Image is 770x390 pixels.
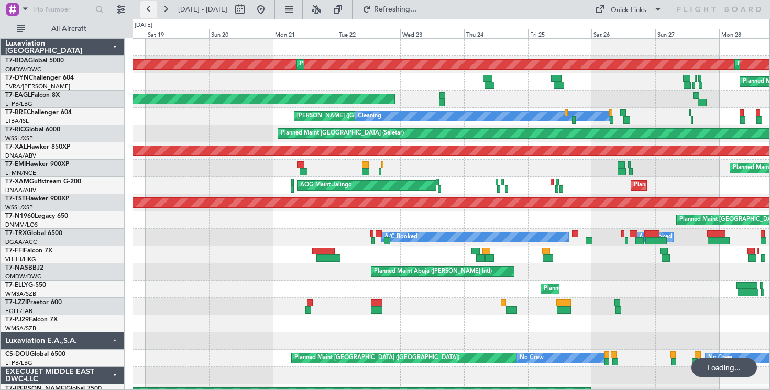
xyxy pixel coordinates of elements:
[5,248,52,254] a: T7-FFIFalcon 7X
[337,29,401,38] div: Tue 22
[520,350,544,366] div: No Crew
[5,196,69,202] a: T7-TSTHawker 900XP
[5,144,27,150] span: T7-XAL
[5,179,81,185] a: T7-XAMGulfstream G-200
[5,273,41,281] a: OMDW/DWC
[5,325,36,332] a: WMSA/SZB
[135,21,152,30] div: [DATE]
[373,6,417,13] span: Refreshing...
[273,29,337,38] div: Mon 21
[5,127,60,133] a: T7-RICGlobal 6000
[5,135,33,142] a: WSSL/XSP
[528,29,592,38] div: Fri 25
[400,29,464,38] div: Wed 23
[209,29,273,38] div: Sun 20
[5,238,37,246] a: DGAA/ACC
[634,177,752,193] div: Planned Maint Abuja ([PERSON_NAME] Intl)
[5,230,62,237] a: T7-TRXGlobal 6500
[5,317,58,323] a: T7-PJ29Falcon 7X
[5,161,26,168] span: T7-EMI
[5,75,29,81] span: T7-DYN
[300,57,403,72] div: Planned Maint Dubai (Al Maktoum Intl)
[691,358,757,377] div: Loading...
[27,25,111,32] span: All Aircraft
[5,351,65,358] a: CS-DOUGlobal 6500
[374,264,492,280] div: Planned Maint Abuja ([PERSON_NAME] Intl)
[5,65,41,73] a: OMDW/DWC
[12,20,114,37] button: All Aircraft
[32,2,92,17] input: Trip Number
[5,75,74,81] a: T7-DYNChallenger 604
[464,29,528,38] div: Thu 24
[5,204,33,211] a: WSSL/XSP
[5,307,32,315] a: EGLF/FAB
[5,351,30,358] span: CS-DOU
[178,5,227,14] span: [DATE] - [DATE]
[5,92,31,98] span: T7-EAGL
[146,29,210,38] div: Sat 19
[5,196,26,202] span: T7-TST
[5,58,28,64] span: T7-BDA
[5,109,27,116] span: T7-BRE
[5,265,28,271] span: T7-NAS
[358,1,421,18] button: Refreshing...
[5,213,68,219] a: T7-N1960Legacy 650
[5,179,29,185] span: T7-XAM
[5,100,32,108] a: LFPB/LBG
[590,1,667,18] button: Quick Links
[5,282,28,288] span: T7-ELLY
[611,5,646,16] div: Quick Links
[5,265,43,271] a: T7-NASBBJ2
[5,299,62,306] a: T7-LZZIPraetor 600
[5,317,29,323] span: T7-PJ29
[5,117,29,125] a: LTBA/ISL
[591,29,655,38] div: Sat 26
[294,350,459,366] div: Planned Maint [GEOGRAPHIC_DATA] ([GEOGRAPHIC_DATA])
[5,58,64,64] a: T7-BDAGlobal 5000
[5,282,46,288] a: T7-ELLYG-550
[5,144,70,150] a: T7-XALHawker 850XP
[300,177,352,193] div: AOG Maint Jalingo
[5,186,36,194] a: DNAA/ABV
[384,229,417,245] div: A/C Booked
[5,152,36,160] a: DNAA/ABV
[358,108,381,124] div: Cleaning
[5,230,27,237] span: T7-TRX
[281,126,404,141] div: Planned Maint [GEOGRAPHIC_DATA] (Seletar)
[5,109,72,116] a: T7-BREChallenger 604
[5,83,70,91] a: EVRA/[PERSON_NAME]
[5,92,60,98] a: T7-EAGLFalcon 8X
[5,290,36,298] a: WMSA/SZB
[5,255,36,263] a: VHHH/HKG
[5,169,36,177] a: LFMN/NCE
[5,221,38,229] a: DNMM/LOS
[655,29,719,38] div: Sun 27
[5,127,25,133] span: T7-RIC
[5,213,35,219] span: T7-N1960
[544,281,637,297] div: Planned Maint Sharjah (Sharjah Intl)
[5,299,27,306] span: T7-LZZI
[297,108,457,124] div: [PERSON_NAME] ([GEOGRAPHIC_DATA][PERSON_NAME])
[5,248,24,254] span: T7-FFI
[5,161,69,168] a: T7-EMIHawker 900XP
[5,359,32,367] a: LFPB/LBG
